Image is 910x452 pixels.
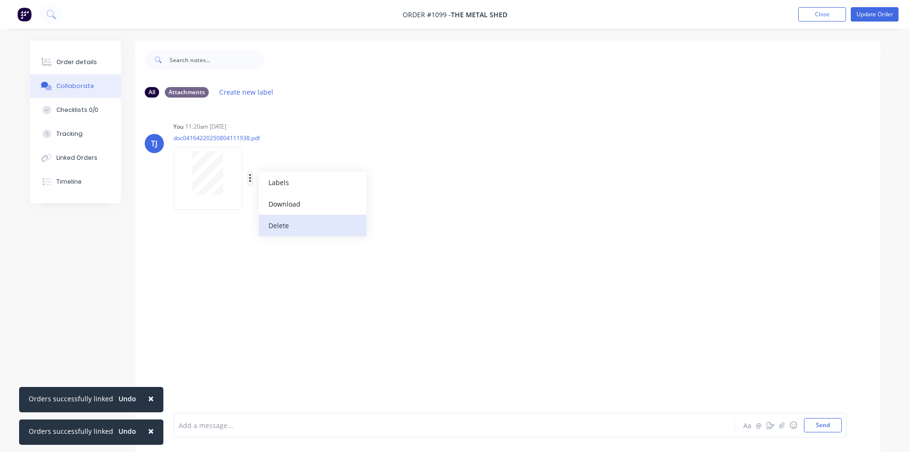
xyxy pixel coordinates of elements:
div: Order details [56,58,97,66]
button: @ [753,419,765,431]
div: TJ [151,138,158,149]
div: You [173,122,183,131]
div: Orders successfully linked [29,394,113,404]
button: Order details [30,50,121,74]
button: Labels [259,172,366,193]
div: Attachments [165,87,209,98]
span: × [148,392,154,405]
button: Tracking [30,122,121,146]
button: Collaborate [30,74,121,98]
button: Undo [113,392,141,406]
img: Factory [17,7,32,22]
div: All [145,87,159,98]
div: 11:20am [DATE] [185,122,226,131]
button: Linked Orders [30,146,121,170]
input: Search notes... [170,50,264,69]
button: Create new label [214,86,278,99]
button: Undo [113,424,141,439]
div: Collaborate [56,82,94,90]
div: Timeline [56,177,82,186]
button: Checklists 0/0 [30,98,121,122]
button: Close [798,7,846,22]
div: Checklists 0/0 [56,106,98,114]
button: Close [139,419,163,442]
button: Update Order [851,7,899,22]
button: Send [804,418,842,432]
span: THE METAL SHED [451,10,507,19]
button: Delete [259,215,366,236]
button: Timeline [30,170,121,194]
div: Orders successfully linked [29,426,113,436]
span: × [148,424,154,438]
div: Tracking [56,130,83,138]
button: Aa [742,419,753,431]
div: Linked Orders [56,154,97,162]
button: ☺ [788,419,799,431]
p: doc04164220250804111938.pdf [173,134,349,142]
button: Close [139,387,163,410]
span: Order #1099 - [403,10,451,19]
button: Download [259,193,366,215]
